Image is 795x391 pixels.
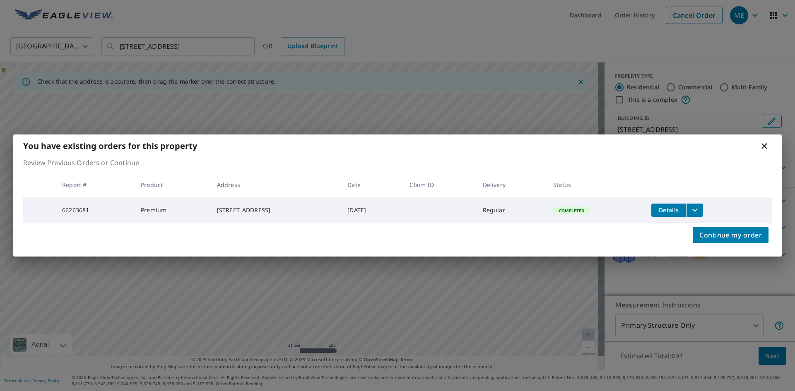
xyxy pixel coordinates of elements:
[656,206,681,214] span: Details
[686,204,703,217] button: filesDropdownBtn-66263681
[134,197,210,223] td: Premium
[217,206,334,214] div: [STREET_ADDRESS]
[341,173,403,197] th: Date
[134,173,210,197] th: Product
[693,227,768,243] button: Continue my order
[476,173,547,197] th: Delivery
[699,229,762,241] span: Continue my order
[554,208,589,213] span: Completed
[55,197,134,223] td: 66263681
[403,173,476,197] th: Claim ID
[210,173,341,197] th: Address
[23,158,772,168] p: Review Previous Orders or Continue
[651,204,686,217] button: detailsBtn-66263681
[55,173,134,197] th: Report #
[23,140,197,151] b: You have existing orders for this property
[476,197,547,223] td: Regular
[341,197,403,223] td: [DATE]
[547,173,645,197] th: Status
